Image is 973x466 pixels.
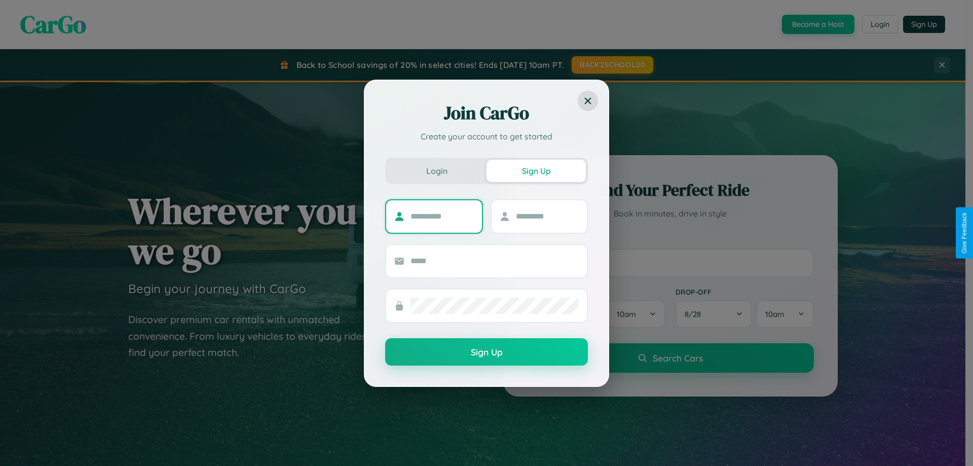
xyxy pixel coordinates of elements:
[961,212,968,254] div: Give Feedback
[486,160,586,182] button: Sign Up
[385,101,588,125] h2: Join CarGo
[385,338,588,366] button: Sign Up
[385,130,588,142] p: Create your account to get started
[387,160,486,182] button: Login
